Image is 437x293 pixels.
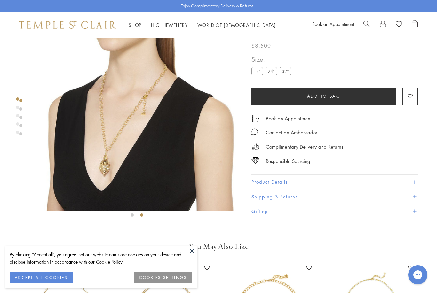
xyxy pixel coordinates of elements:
[26,242,411,252] h3: You May Also Like
[266,67,277,75] label: 24"
[312,21,354,27] a: Book an Appointment
[19,21,116,29] img: Temple St. Clair
[251,115,259,122] img: icon_appointment.svg
[197,22,276,28] a: World of [DEMOGRAPHIC_DATA]World of [DEMOGRAPHIC_DATA]
[10,251,192,266] div: By clicking “Accept all”, you agree that our website can store cookies on your device and disclos...
[251,143,259,151] img: icon_delivery.svg
[363,20,370,30] a: Search
[280,67,291,75] label: 32"
[251,67,263,75] label: 18"
[251,189,418,204] button: Shipping & Returns
[251,157,259,164] img: icon_sourcing.svg
[181,3,253,9] p: Enjoy Complimentary Delivery & Returns
[266,157,310,165] div: Responsible Sourcing
[251,128,258,135] img: MessageIcon-01_2.svg
[251,175,418,189] button: Product Details
[266,128,317,136] div: Contact an Ambassador
[251,42,271,50] span: $8,500
[16,96,19,139] div: Product gallery navigation
[412,20,418,30] a: Open Shopping Bag
[251,54,294,65] span: Size:
[251,204,418,219] button: Gifting
[134,272,192,283] button: COOKIES SETTINGS
[396,20,402,30] a: View Wishlist
[266,143,343,151] p: Complimentary Delivery and Returns
[32,1,242,211] img: N88853-RD24
[151,22,188,28] a: High JewelleryHigh Jewellery
[10,272,73,283] button: ACCEPT ALL COOKIES
[266,115,312,122] a: Book an Appointment
[307,93,341,100] span: Add to bag
[251,88,396,105] button: Add to bag
[129,21,276,29] nav: Main navigation
[405,263,431,287] iframe: Gorgias live chat messenger
[129,22,141,28] a: ShopShop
